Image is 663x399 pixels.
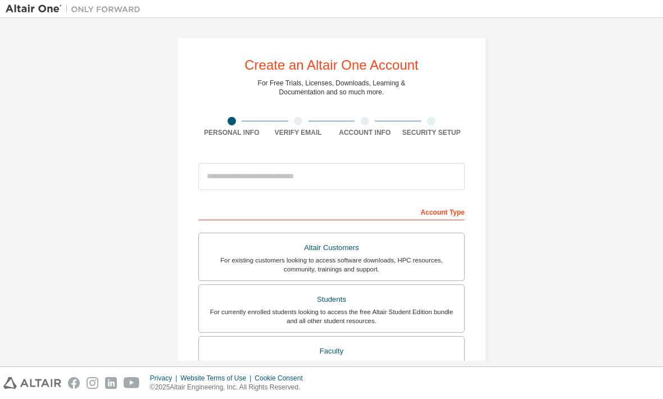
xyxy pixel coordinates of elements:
[206,292,457,307] div: Students
[87,377,98,389] img: instagram.svg
[258,79,406,97] div: For Free Trials, Licenses, Downloads, Learning & Documentation and so much more.
[265,128,332,137] div: Verify Email
[206,256,457,274] div: For existing customers looking to access software downloads, HPC resources, community, trainings ...
[105,377,117,389] img: linkedin.svg
[206,343,457,359] div: Faculty
[3,377,61,389] img: altair_logo.svg
[206,359,457,377] div: For faculty & administrators of academic institutions administering students and accessing softwa...
[198,202,465,220] div: Account Type
[244,58,419,72] div: Create an Altair One Account
[150,383,310,392] p: © 2025 Altair Engineering, Inc. All Rights Reserved.
[331,128,398,137] div: Account Info
[206,307,457,325] div: For currently enrolled students looking to access the free Altair Student Edition bundle and all ...
[6,3,146,15] img: Altair One
[398,128,465,137] div: Security Setup
[68,377,80,389] img: facebook.svg
[124,377,140,389] img: youtube.svg
[150,374,180,383] div: Privacy
[198,128,265,137] div: Personal Info
[180,374,255,383] div: Website Terms of Use
[255,374,309,383] div: Cookie Consent
[206,240,457,256] div: Altair Customers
